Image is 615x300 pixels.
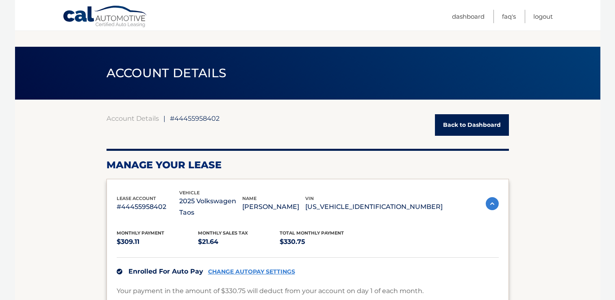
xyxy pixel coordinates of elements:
[117,196,156,201] span: lease account
[117,236,198,248] p: $309.11
[117,201,180,213] p: #44455958402
[208,268,295,275] a: CHANGE AUTOPAY SETTINGS
[435,114,509,136] a: Back to Dashboard
[117,230,164,236] span: Monthly Payment
[242,196,256,201] span: name
[452,10,485,23] a: Dashboard
[117,269,122,274] img: check.svg
[128,267,203,275] span: Enrolled For Auto Pay
[63,5,148,29] a: Cal Automotive
[170,114,219,122] span: #44455958402
[179,196,242,218] p: 2025 Volkswagen Taos
[106,65,227,80] span: ACCOUNT DETAILS
[117,285,424,297] p: Your payment in the amount of $330.75 will deduct from your account on day 1 of each month.
[106,114,159,122] a: Account Details
[502,10,516,23] a: FAQ's
[305,201,443,213] p: [US_VEHICLE_IDENTIFICATION_NUMBER]
[198,236,280,248] p: $21.64
[242,201,305,213] p: [PERSON_NAME]
[179,190,200,196] span: vehicle
[305,196,314,201] span: vin
[163,114,165,122] span: |
[533,10,553,23] a: Logout
[106,159,509,171] h2: Manage Your Lease
[486,197,499,210] img: accordion-active.svg
[280,230,344,236] span: Total Monthly Payment
[198,230,248,236] span: Monthly sales Tax
[280,236,361,248] p: $330.75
